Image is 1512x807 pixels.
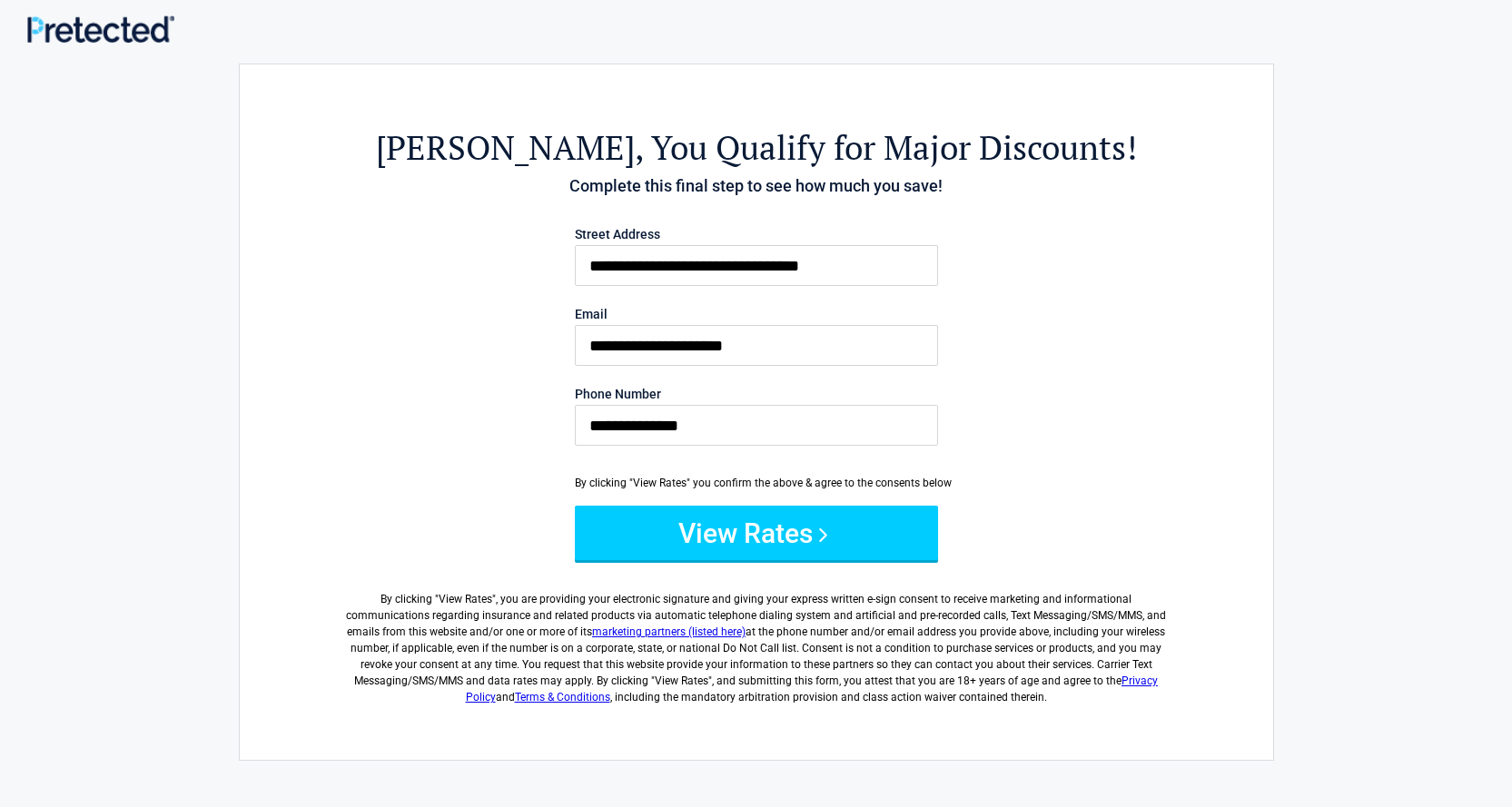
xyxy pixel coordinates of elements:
[27,15,174,42] img: Main Logo
[439,593,492,605] span: View Rates
[575,388,938,400] label: Phone Number
[575,506,938,560] button: View Rates
[575,308,938,320] label: Email
[575,475,938,491] div: By clicking "View Rates" you confirm the above & agree to the consents below
[376,125,635,170] span: [PERSON_NAME]
[340,125,1173,170] h2: , You Qualify for Major Discounts!
[340,174,1173,198] h4: Complete this final step to see how much you save!
[575,228,938,241] label: Street Address
[592,625,746,638] a: marketing partners (listed here)
[340,576,1173,705] label: By clicking " ", you are providing your electronic signature and giving your express written e-si...
[515,691,610,704] a: Terms & Conditions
